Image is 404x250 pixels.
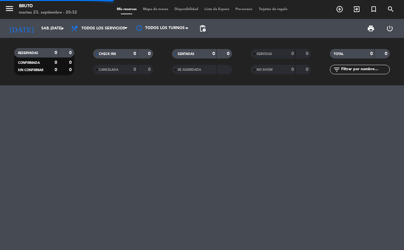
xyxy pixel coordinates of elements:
i: arrow_drop_down [59,25,66,32]
button: menu [5,4,14,15]
strong: 0 [227,52,231,56]
span: NO SHOW [257,68,273,71]
i: menu [5,4,14,13]
div: Bruto [19,3,77,9]
strong: 0 [134,67,136,72]
span: RESERVADAS [18,52,38,55]
strong: 0 [385,52,389,56]
span: CANCELADA [99,68,118,71]
div: martes 23. septiembre - 20:32 [19,9,77,16]
strong: 0 [370,52,373,56]
i: exit_to_app [353,5,360,13]
span: pending_actions [199,25,206,32]
strong: 0 [148,52,152,56]
input: Filtrar por nombre... [341,66,389,73]
span: print [367,25,375,32]
strong: 0 [55,51,57,55]
strong: 0 [55,68,57,72]
span: RE AGENDADA [178,68,201,71]
strong: 0 [306,67,310,72]
span: Pre-acceso [232,8,256,11]
strong: 0 [69,68,73,72]
span: TOTAL [334,52,343,56]
strong: 0 [55,60,57,65]
span: Tarjetas de regalo [256,8,291,11]
strong: 0 [69,51,73,55]
i: filter_list [333,66,341,73]
span: Todos los servicios [81,26,125,31]
i: add_circle_outline [336,5,343,13]
i: [DATE] [5,21,38,35]
i: turned_in_not [370,5,377,13]
i: search [387,5,395,13]
strong: 0 [148,67,152,72]
span: SIN CONFIRMAR [18,69,43,72]
strong: 0 [212,52,215,56]
strong: 0 [306,52,310,56]
div: LOG OUT [380,19,399,38]
span: CONFIRMADA [18,61,40,64]
span: Disponibilidad [171,8,201,11]
strong: 0 [291,67,294,72]
strong: 0 [69,60,73,65]
span: Mapa de mesas [140,8,171,11]
strong: 0 [291,52,294,56]
i: power_settings_new [386,25,394,32]
span: Mis reservas [114,8,140,11]
span: Lista de Espera [201,8,232,11]
span: SENTADAS [178,52,194,56]
strong: 0 [134,52,136,56]
span: SERVIDAS [257,52,272,56]
span: CHECK INS [99,52,116,56]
